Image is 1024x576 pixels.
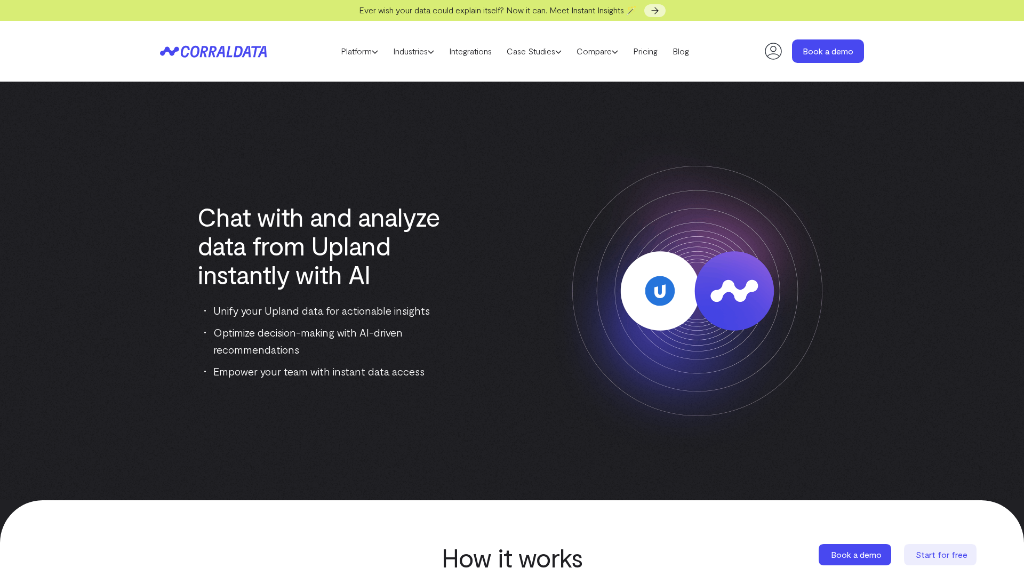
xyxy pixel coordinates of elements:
[626,43,665,59] a: Pricing
[665,43,697,59] a: Blog
[442,43,499,59] a: Integrations
[819,544,893,565] a: Book a demo
[499,43,569,59] a: Case Studies
[792,39,864,63] a: Book a demo
[386,43,442,59] a: Industries
[328,543,696,572] h2: How it works
[904,544,979,565] a: Start for free
[204,363,456,380] li: Empower your team with instant data access
[831,549,882,559] span: Book a demo
[204,324,456,358] li: Optimize decision-making with AI-driven recommendations
[204,302,456,319] li: Unify your Upland data for actionable insights
[569,43,626,59] a: Compare
[359,5,637,15] span: Ever wish your data could explain itself? Now it can. Meet Instant Insights 🪄
[333,43,386,59] a: Platform
[916,549,967,559] span: Start for free
[197,202,456,289] h1: Chat with and analyze data from Upland instantly with AI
